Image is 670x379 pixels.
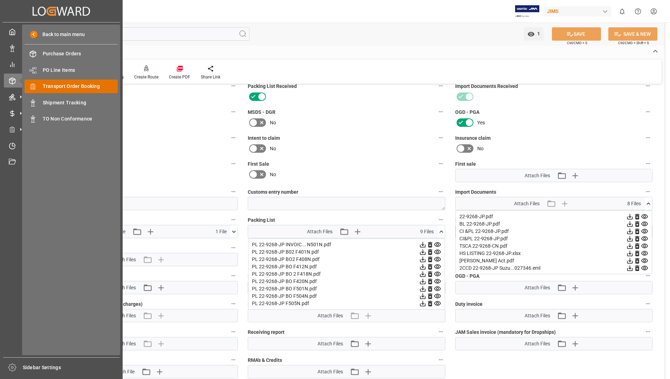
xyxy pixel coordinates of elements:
[252,241,441,248] div: PL 22-9268-JP INVOIC... N501N.pdf
[524,27,543,41] button: open menu
[252,263,441,270] div: PL 22-9268-JP BO F412N.pdf
[455,160,476,168] span: First sale
[455,301,483,308] span: Duty invoice
[436,107,445,116] button: MSDS - DGR
[169,74,190,80] div: Create PDF
[270,145,276,152] span: No
[102,228,125,235] span: Attach File
[643,271,652,280] button: OGD - PGA
[525,284,550,291] span: Attach Files
[25,63,118,77] a: PO Line Items
[43,67,118,74] span: PO Line Items
[4,57,119,71] a: My Reports
[436,187,445,196] button: Customs entry number
[608,27,657,41] button: SAVE & NEW
[455,135,491,142] span: Insurance claim
[567,40,587,46] span: Ctrl/CMD + S
[455,273,479,280] span: OGD - PGA
[544,6,611,16] div: JIMS
[477,145,484,152] span: No
[43,83,118,90] span: Transport Order Booking
[25,112,118,126] a: TO Non Conformance
[111,368,135,375] span: Attach File
[455,109,479,116] span: OGD - PGA
[110,256,136,263] span: Attach Files
[252,278,441,285] div: PL 22-9268-JP BO F420N.pdf
[436,159,445,168] button: First Sale
[643,327,652,336] button: JAM Sales invoice (mandatory for Dropships)
[252,270,441,278] div: PL 22-9268-JP BO 2 F418N.pdf
[134,74,158,80] div: Create Route
[252,256,441,263] div: PL 22-9268-JP BO2 F408N.pdf
[643,107,652,116] button: OGD - PGA
[459,235,648,242] div: CI&PL 22-9268-JP.pdf
[525,312,550,319] span: Attach Files
[4,25,119,39] a: My Cockpit
[459,228,648,235] div: CI &PL 22-9268-JP.pdf
[643,159,652,168] button: First sale
[248,160,269,168] span: First Sale
[248,135,280,142] span: Intent to claim
[4,41,119,55] a: Data Management
[436,355,445,364] button: RMA's & Credits
[229,215,238,224] button: Shipping Letter of Instructions
[436,81,445,90] button: Packing List Received
[436,215,445,224] button: Packing List
[25,96,118,109] a: Shipment Tracking
[229,327,238,336] button: Claim documents
[459,264,648,272] div: 2CCD 22-9268-JP Suzu...027346.eml
[436,327,445,336] button: Receiving report
[110,340,136,347] span: Attach Files
[420,228,434,235] span: 9 Files
[477,119,485,126] span: Yes
[618,40,649,46] span: Ctrl/CMD + Shift + S
[248,83,297,90] span: Packing List Received
[229,81,238,90] button: Shipping instructions SENT
[459,220,648,228] div: BL 22-9268-JP.pdf
[110,312,136,319] span: Attach Files
[455,216,545,224] span: Master [PERSON_NAME] of Lading (doc)
[37,31,85,38] span: Back to main menu
[515,5,539,18] img: Exertis%20JAM%20-%20Email%20Logo.jpg_1722504956.jpg
[307,228,333,235] span: Attach Files
[643,133,652,142] button: Insurance claim
[525,172,550,179] span: Attach Files
[643,81,652,90] button: Import Documents Received
[270,119,276,126] span: No
[614,4,630,19] button: show 0 new notifications
[270,171,276,178] span: No
[43,50,118,57] span: Purchase Orders
[544,5,614,18] button: JIMS
[229,159,238,168] button: Carrier /Forwarder claim
[229,299,238,308] button: Quote (Freight and/or any additional charges)
[229,107,238,116] button: Customs documents sent to broker
[43,115,118,123] span: TO Non Conformance
[252,248,441,256] div: PL 22-9268-JP B02 F401N.pdf
[459,242,648,250] div: TSCA 22-9268-CN.pdf
[201,74,220,80] div: Share Link
[32,27,249,41] input: Search Fields
[248,273,275,280] span: MSDS - DGR
[229,271,238,280] button: Preferential tariff
[459,213,648,220] div: 22-9268-JP.pdf
[248,357,282,364] span: RMA's & Credits
[252,300,441,307] div: PL 22-9268-JP F505N.pdf
[41,197,238,210] input: DD-MM-YYYY
[459,257,648,264] div: [PERSON_NAME] Act.pdf
[525,340,550,347] span: Attach Files
[252,285,441,292] div: PL 22-9268-JP BO F501N.pdf
[229,243,238,252] button: Invoice from the Supplier (doc)
[630,4,646,19] button: Help Center
[25,80,118,93] a: Transport Order Booking
[455,188,496,196] span: Import Documents
[248,216,275,224] span: Packing List
[317,312,343,319] span: Attach Files
[23,364,120,371] span: Sidebar Settings
[514,200,540,207] span: Attach Files
[552,27,601,41] button: SAVE
[216,228,227,235] span: 1 File
[248,109,275,116] span: MSDS - DGR
[229,355,238,364] button: Proof of Delivery (POD)
[4,155,119,169] a: Document Management
[455,329,556,336] span: JAM Sales invoice (mandatory for Dropships)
